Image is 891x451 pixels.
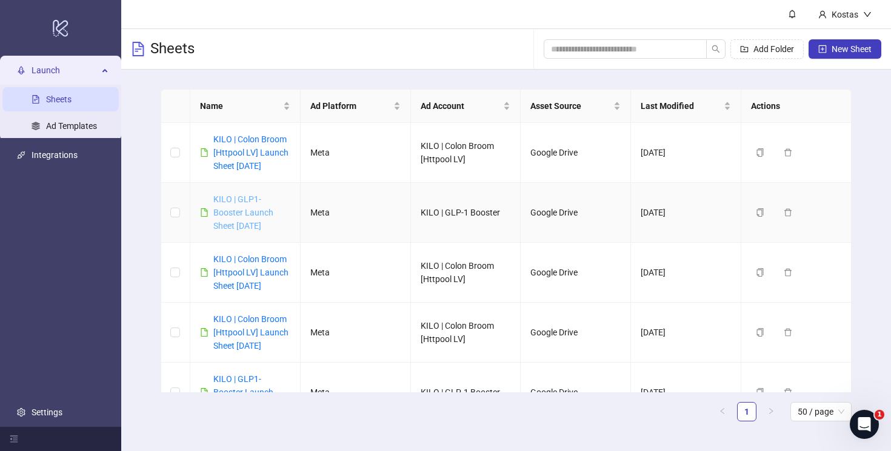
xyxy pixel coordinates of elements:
[411,363,521,423] td: KILO | GLP-1 Booster
[32,150,78,160] a: Integrations
[310,99,391,113] span: Ad Platform
[411,243,521,303] td: KILO | Colon Broom [Httpool LV]
[521,303,631,363] td: Google Drive
[761,402,781,421] li: Next Page
[17,66,25,74] span: rocket
[521,90,631,123] th: Asset Source
[719,407,726,415] span: left
[301,243,411,303] td: Meta
[200,328,209,337] span: file
[150,39,195,59] h3: Sheets
[784,388,792,397] span: delete
[809,39,881,59] button: New Sheet
[411,123,521,183] td: KILO | Colon Broom [Httpool LV]
[421,99,501,113] span: Ad Account
[827,8,863,21] div: Kostas
[200,208,209,217] span: file
[761,402,781,421] button: right
[301,363,411,423] td: Meta
[850,410,879,439] iframe: Intercom live chat
[730,39,804,59] button: Add Folder
[641,99,721,113] span: Last Modified
[741,90,852,123] th: Actions
[200,268,209,277] span: file
[631,183,741,243] td: [DATE]
[213,134,289,171] a: KILO | Colon Broom [Httpool LV] Launch Sheet [DATE]
[756,268,764,277] span: copy
[790,402,852,421] div: Page Size
[818,45,827,53] span: plus-square
[631,243,741,303] td: [DATE]
[213,374,273,410] a: KILO | GLP1-Booster Launch Sheet [DATE]
[875,410,884,420] span: 1
[740,45,749,53] span: folder-add
[631,303,741,363] td: [DATE]
[200,388,209,397] span: file
[631,363,741,423] td: [DATE]
[521,363,631,423] td: Google Drive
[756,328,764,337] span: copy
[213,254,289,291] a: KILO | Colon Broom [Httpool LV] Launch Sheet [DATE]
[32,407,62,417] a: Settings
[521,243,631,303] td: Google Drive
[631,123,741,183] td: [DATE]
[798,403,844,421] span: 50 / page
[301,303,411,363] td: Meta
[411,183,521,243] td: KILO | GLP-1 Booster
[190,90,301,123] th: Name
[301,90,411,123] th: Ad Platform
[521,183,631,243] td: Google Drive
[737,402,756,421] li: 1
[301,123,411,183] td: Meta
[756,388,764,397] span: copy
[213,314,289,351] a: KILO | Colon Broom [Httpool LV] Launch Sheet [DATE]
[32,58,98,82] span: Launch
[788,10,796,18] span: bell
[832,44,872,54] span: New Sheet
[301,183,411,243] td: Meta
[411,303,521,363] td: KILO | Colon Broom [Httpool LV]
[863,10,872,19] span: down
[46,94,72,104] a: Sheets
[753,44,794,54] span: Add Folder
[10,435,18,443] span: menu-fold
[46,121,97,131] a: Ad Templates
[713,402,732,421] li: Previous Page
[200,148,209,157] span: file
[818,10,827,19] span: user
[784,208,792,217] span: delete
[411,90,521,123] th: Ad Account
[131,42,145,56] span: file-text
[712,45,720,53] span: search
[213,194,273,231] a: KILO | GLP1-Booster Launch Sheet [DATE]
[530,99,611,113] span: Asset Source
[738,403,756,421] a: 1
[200,99,281,113] span: Name
[521,123,631,183] td: Google Drive
[784,328,792,337] span: delete
[631,90,741,123] th: Last Modified
[756,148,764,157] span: copy
[784,148,792,157] span: delete
[756,208,764,217] span: copy
[767,407,775,415] span: right
[713,402,732,421] button: left
[784,268,792,277] span: delete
